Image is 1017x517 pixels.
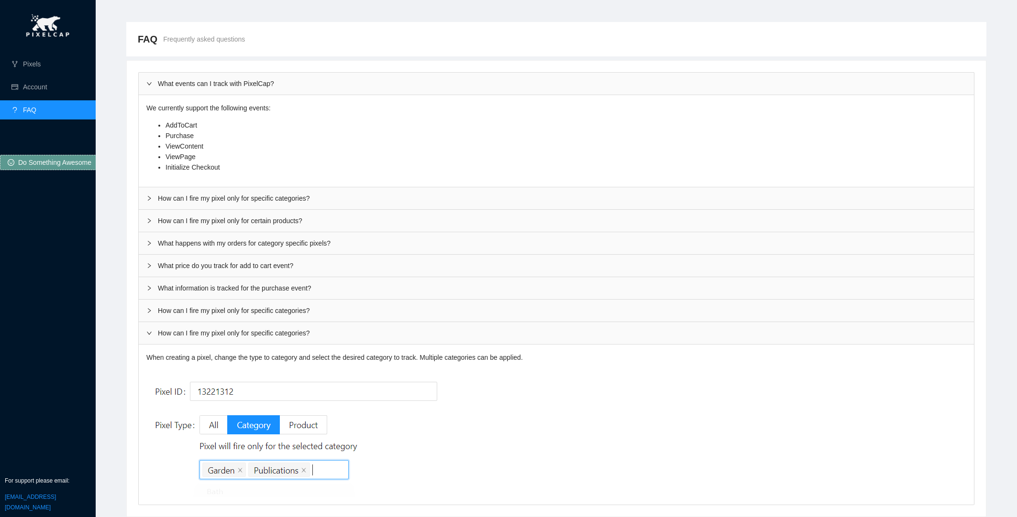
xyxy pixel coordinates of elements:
div: rightWhat events can I track with PixelCap? [139,73,974,95]
p: When creating a pixel, change the type to category and select the desired category to track. Mult... [146,352,966,363]
span: right [146,280,152,291]
a: Account [23,83,47,91]
span: right [146,257,152,269]
li: ViewPage [166,151,966,162]
div: rightHow can I fire my pixel only for certain products? [139,210,974,232]
li: ViewContent [166,141,966,151]
li: Purchase [166,130,966,141]
span: right [146,75,152,86]
span: right [146,235,152,246]
span: smile [8,159,14,167]
div: rightHow can I fire my pixel only for specific categories? [139,187,974,209]
img: pixel-cap.png [20,10,76,43]
a: Pixels [23,60,41,68]
span: FAQ [138,32,157,47]
span: right [146,324,152,336]
li: AddToCart [166,120,966,130]
p: For support please email: [5,476,91,485]
span: right [146,212,152,224]
div: rightWhat information is tracked for the purchase event? [139,277,974,299]
div: rightWhat happens with my orders for category specific pixels? [139,232,974,254]
li: Initialize Checkout [166,162,966,172]
span: Frequently asked questions [163,34,245,44]
p: We currently support the following events: [146,103,966,113]
span: right [146,190,152,201]
div: rightHow can I fire my pixel only for specific categories? [139,300,974,322]
span: Do Something Awesome [18,157,91,168]
span: right [146,302,152,313]
a: FAQ [23,106,36,114]
a: [EMAIL_ADDRESS][DOMAIN_NAME] [5,494,56,511]
img: category-selection.PNG [146,369,449,497]
div: rightHow can I fire my pixel only for specific categories? [139,322,974,344]
div: rightWhat price do you track for add to cart event? [139,255,974,277]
